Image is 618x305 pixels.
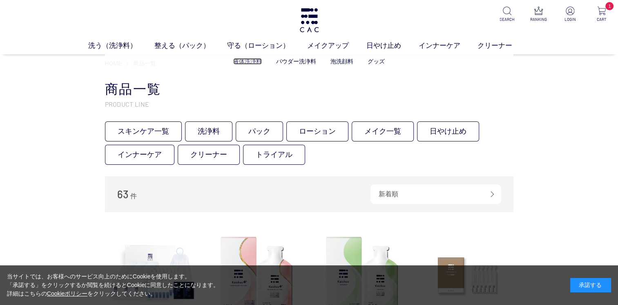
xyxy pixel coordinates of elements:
[130,193,137,200] span: 件
[560,16,580,22] p: LOGIN
[233,58,262,65] a: 液体洗浄料
[417,121,479,141] a: 日やけ止め
[286,121,348,141] a: ローション
[7,272,219,298] div: 当サイトでは、お客様へのサービス向上のためにCookieを使用します。 「承諾する」をクリックするか閲覧を続けるとCookieに同意したことになります。 詳細はこちらの をクリックしてください。
[227,40,307,51] a: 守る（ローション）
[560,7,580,22] a: LOGIN
[497,7,517,22] a: SEARCH
[47,290,88,297] a: Cookieポリシー
[570,278,611,292] div: 承諾する
[105,145,174,165] a: インナーケア
[117,188,129,200] span: 63
[105,100,513,108] p: PRODUCT LINE
[352,121,414,141] a: メイク一覧
[605,2,614,10] span: 1
[529,16,549,22] p: RANKING
[366,40,419,51] a: 日やけ止め
[370,184,501,204] div: 新着順
[154,40,228,51] a: 整える（パック）
[299,8,320,32] img: logo
[529,7,549,22] a: RANKING
[419,40,478,51] a: インナーケア
[591,16,611,22] p: CART
[105,81,513,98] h1: 商品一覧
[243,145,305,165] a: トライアル
[368,58,385,65] a: グッズ
[105,121,182,141] a: スキンケア一覧
[276,58,316,65] a: パウダー洗浄料
[591,7,611,22] a: 1 CART
[477,40,530,51] a: クリーナー
[88,40,154,51] a: 洗う（洗浄料）
[185,121,232,141] a: 洗浄料
[236,121,283,141] a: パック
[497,16,517,22] p: SEARCH
[178,145,240,165] a: クリーナー
[307,40,366,51] a: メイクアップ
[330,58,353,65] a: 泡洗顔料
